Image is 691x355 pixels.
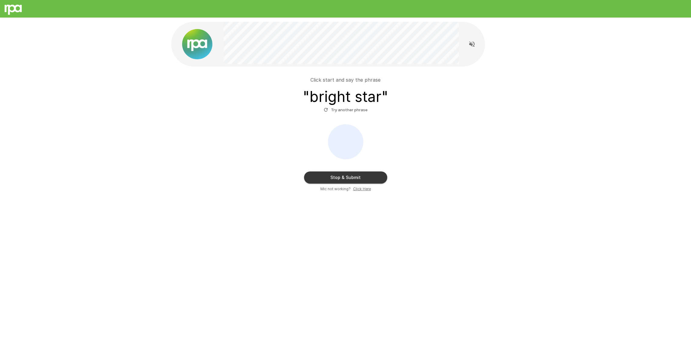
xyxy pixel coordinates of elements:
u: Click Here [353,187,371,191]
h3: " bright star " [303,88,388,105]
img: new%2520logo%2520(1).png [182,29,212,59]
button: Stop & Submit [304,171,387,184]
button: Read questions aloud [466,38,478,50]
button: Try another phrase [322,105,369,115]
span: Mic not working? [320,186,351,192]
p: Click start and say the phrase [310,76,381,83]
